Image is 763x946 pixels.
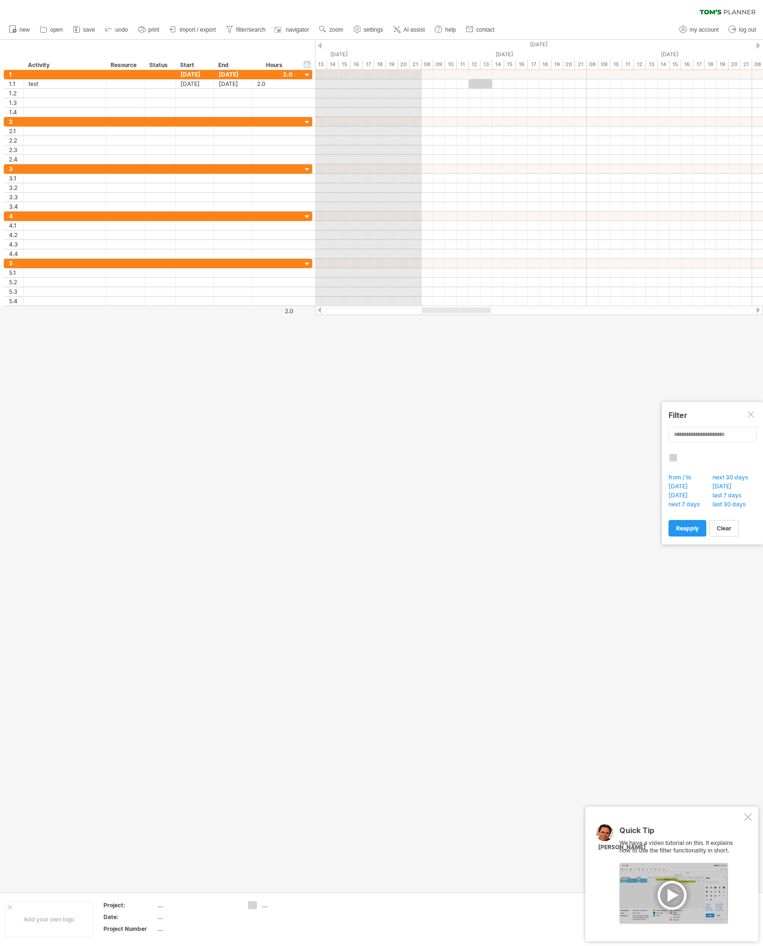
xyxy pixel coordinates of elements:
div: 18 [540,60,551,69]
div: Monday, 6 October 2025 [421,50,587,60]
div: 12 [469,60,480,69]
div: 3.4 [9,202,23,211]
span: AI assist [403,26,425,33]
div: 2 [9,117,23,126]
a: AI assist [391,24,428,36]
span: [DATE] [667,483,694,492]
div: 13 [646,60,658,69]
div: 15 [669,60,681,69]
div: 2.3 [9,145,23,154]
div: 4.4 [9,249,23,258]
div: 4.1 [9,221,23,230]
div: 13 [480,60,492,69]
a: import / export [167,24,219,36]
div: Quick Tip [619,827,742,839]
a: reapply [669,520,706,537]
div: Resource [111,60,139,70]
div: 3 [9,164,23,173]
span: last 7 days [711,492,748,501]
a: undo [103,24,131,36]
div: 17 [693,60,705,69]
span: print [148,26,159,33]
span: navigator [286,26,309,33]
span: settings [364,26,383,33]
div: 1.1 [9,79,23,88]
div: 2.0 [257,79,292,88]
div: 17 [528,60,540,69]
div: 3.1 [9,174,23,183]
div: 14 [658,60,669,69]
div: 11 [457,60,469,69]
div: 21 [575,60,587,69]
span: log out [739,26,756,33]
div: 15 [339,60,351,69]
div: test [28,79,101,88]
div: Activity [28,60,101,70]
div: 20 [729,60,740,69]
div: .... [262,901,313,909]
div: 10 [445,60,457,69]
div: [PERSON_NAME] [598,844,646,852]
a: print [136,24,162,36]
div: .... [157,913,237,921]
div: 15 [504,60,516,69]
div: 5.4 [9,297,23,306]
div: 16 [351,60,362,69]
div: 2.4 [9,155,23,164]
div: 1 [9,70,23,79]
div: 17 [362,60,374,69]
a: save [70,24,98,36]
div: .... [157,901,237,909]
div: [DATE] [176,70,214,79]
a: new [7,24,33,36]
div: 2.1 [9,127,23,136]
a: filter/search [223,24,268,36]
span: next 7 days [667,501,706,510]
div: 2.2 [9,136,23,145]
div: 2.0 [253,307,293,315]
div: 21 [740,60,752,69]
div: Sunday, 5 October 2025 [256,50,421,60]
div: Start [180,60,208,70]
div: 09 [433,60,445,69]
div: 3.2 [9,183,23,192]
span: from / to [667,474,698,483]
div: 5.3 [9,287,23,296]
a: help [432,24,459,36]
div: 20 [398,60,410,69]
span: undo [115,26,128,33]
div: 4 [9,212,23,221]
div: 19 [717,60,729,69]
div: Status [149,60,170,70]
div: Tuesday, 7 October 2025 [587,50,752,60]
span: help [445,26,456,33]
div: Project: [103,901,155,909]
div: End [218,60,247,70]
div: 3.3 [9,193,23,202]
div: 08 [587,60,599,69]
div: 5 [9,259,23,268]
div: 10 [610,60,622,69]
div: 4.2 [9,230,23,239]
div: 1.2 [9,89,23,98]
div: 11 [622,60,634,69]
a: open [37,24,66,36]
span: [DATE] [711,483,738,492]
div: 1.3 [9,98,23,107]
div: 19 [386,60,398,69]
div: 18 [374,60,386,69]
span: import / export [180,26,216,33]
div: 1.4 [9,108,23,117]
div: 09 [599,60,610,69]
div: 5.1 [9,268,23,277]
div: 18 [705,60,717,69]
div: 20 [563,60,575,69]
div: Date: [103,913,155,921]
a: zoom [317,24,346,36]
span: my account [690,26,719,33]
a: my account [677,24,721,36]
div: 4.3 [9,240,23,249]
div: 19 [551,60,563,69]
div: [DATE] [176,79,214,88]
span: new [19,26,30,33]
